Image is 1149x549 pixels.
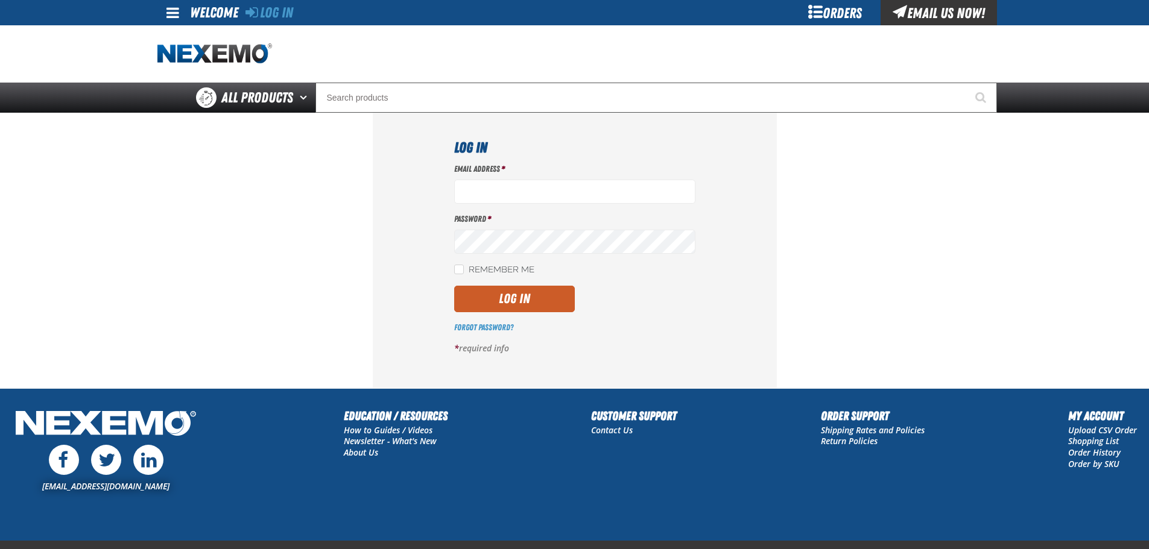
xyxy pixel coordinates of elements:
[454,265,534,276] label: Remember Me
[454,163,695,175] label: Email Address
[344,424,432,436] a: How to Guides / Videos
[821,424,925,436] a: Shipping Rates and Policies
[221,87,293,108] span: All Products
[1068,447,1121,458] a: Order History
[1068,407,1137,425] h2: My Account
[315,83,997,113] input: Search
[1068,458,1119,469] a: Order by SKU
[157,43,272,64] img: Nexemo logo
[454,343,695,354] p: required info
[245,4,293,21] a: Log In
[591,407,677,425] h2: Customer Support
[42,480,169,492] a: [EMAIL_ADDRESS][DOMAIN_NAME]
[454,137,695,158] h1: Log In
[157,43,272,64] a: Home
[454,286,575,312] button: Log In
[344,407,448,425] h2: Education / Resources
[821,407,925,425] h2: Order Support
[591,424,633,436] a: Contact Us
[344,435,437,447] a: Newsletter - What's New
[454,265,464,274] input: Remember Me
[454,322,513,332] a: Forgot Password?
[1068,435,1119,447] a: Shopping List
[967,83,997,113] button: Start Searching
[454,213,695,225] label: Password
[296,83,315,113] button: Open All Products pages
[1068,424,1137,436] a: Upload CSV Order
[821,435,878,447] a: Return Policies
[12,407,200,442] img: Nexemo Logo
[344,447,378,458] a: About Us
